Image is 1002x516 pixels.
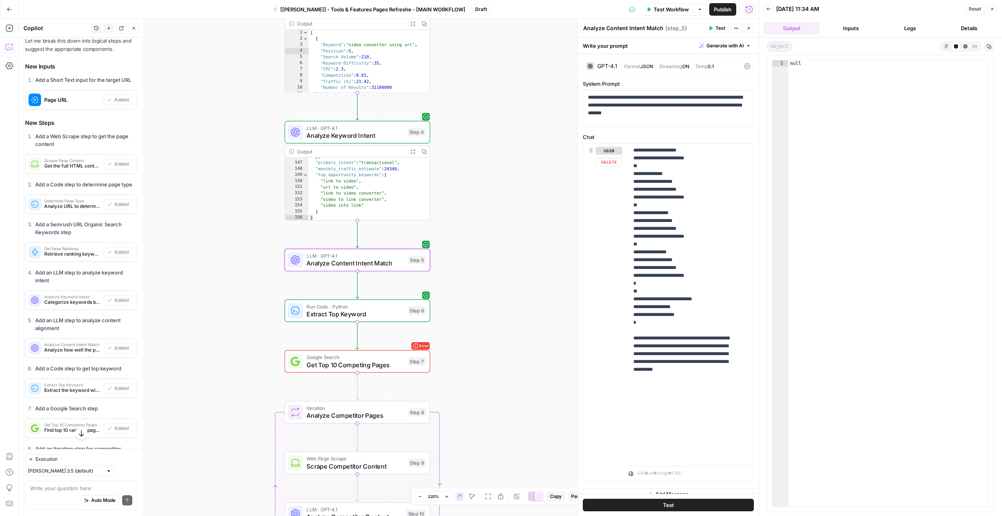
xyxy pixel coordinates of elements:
div: Step 4 [407,128,426,137]
div: 153 [285,197,308,203]
h3: New Steps [25,118,137,128]
span: 120% [428,493,439,500]
div: Step 5 [408,256,426,264]
div: 4 [285,48,308,54]
span: Added [114,161,129,168]
span: Retrieve ranking keywords and traffic data for the URL [44,251,101,258]
span: Page URL [44,96,101,104]
div: 152 [285,190,308,197]
button: Add Message [583,488,754,500]
span: Toggle code folding, rows 149 through 155 [303,172,308,179]
span: Categorize keywords by search intent and analyze traffic patterns [44,299,101,306]
div: 10 [285,85,308,91]
span: Analyze Keyword Intent [44,295,101,299]
button: user [596,147,622,155]
span: Analyze Content Intent Match [306,258,404,268]
span: | [653,62,659,70]
span: 0.1 [708,63,714,69]
div: userDelete [583,144,622,481]
div: 150 [285,178,308,184]
label: System Prompt [583,80,754,88]
span: Toggle code folding, rows 2 through 11 [303,36,308,42]
strong: Add a Code step to determine page type [35,181,132,188]
span: Analyze Competitor Pages [306,411,404,420]
textarea: Analyze Content Intent Match [583,24,663,32]
button: Added [104,95,132,105]
span: ON [682,63,689,69]
button: Reset [965,4,985,14]
span: Generate with AI [706,42,744,49]
span: LLM · GPT-4.1 [306,252,404,260]
g: Edge from step_6 to step_7 [356,322,359,349]
button: Added [104,159,132,169]
span: Publish [714,5,732,13]
h3: New Inputs [25,61,137,72]
strong: Add a Code step to get top keyword [35,365,121,372]
div: 155 [285,209,308,215]
div: ErrorGoogle SearchGet Top 10 Competing PagesStep 7 [285,350,430,373]
strong: Add a Web Scrape step to get the page content [35,133,128,147]
div: Step 7 [408,357,426,366]
span: Get Top 10 Competing Pages [44,423,101,427]
div: Copilot [23,24,89,32]
g: Edge from step_3 to step_4 [356,93,359,120]
div: GPT-4.1 [597,63,617,69]
span: Get Page Rankings [44,247,101,251]
span: Added [114,385,129,392]
span: Paste [571,493,584,500]
button: Added [104,423,132,433]
span: Reset [969,5,981,13]
span: Added [114,297,129,304]
span: Temp [695,63,708,69]
button: Logs [882,22,938,34]
strong: Add a Short Text input for the target URL [35,77,131,83]
div: Step 6 [408,307,426,315]
span: Scrape Competitor Content [306,462,404,471]
button: Test [705,23,729,33]
div: Write your prompt [578,38,759,54]
div: Output [297,148,404,155]
span: | [689,62,695,70]
button: Publish [709,3,736,16]
span: Copy [550,493,562,500]
button: Generate with AI [696,41,754,51]
span: Run Code · Python [306,303,404,310]
label: Chat [583,133,754,141]
span: Format [624,63,640,69]
span: Analyze Content Intent Match [44,343,101,346]
div: IterationAnalyze Competitor PagesStep 8 [285,401,430,424]
div: 3 [285,42,308,48]
span: Google Search [306,354,404,361]
div: 8 [285,72,308,79]
div: Output [297,20,404,27]
g: Edge from step_7 to step_8 [356,373,359,400]
div: 151 [285,184,308,191]
button: Added [104,343,132,353]
strong: Add a Google Search step [35,405,98,411]
div: 11 [285,91,308,97]
span: Web Page Scrape [306,455,404,462]
span: Test [715,25,725,32]
span: Toggle code folding, rows 1 through 992 [303,30,308,36]
span: Get Top 10 Competing Pages [306,360,404,370]
span: Auto Mode [91,497,115,504]
div: 7 [285,67,308,73]
span: Added [114,249,129,256]
span: LLM · GPT-4.1 [306,124,404,132]
span: Test [663,501,674,509]
div: Run Code · PythonExtract Top KeywordStep 6 [285,299,430,322]
span: Determine Page Type [44,199,101,203]
input: Claude Sonnet 3.5 (default) [28,467,103,475]
g: Edge from step_8 to step_9 [356,424,359,451]
span: | [620,62,624,70]
strong: Add an LLM step to analyze keyword intent [35,269,123,283]
span: Execution [36,456,58,463]
div: 1 [285,30,308,36]
span: Analyze URL to determine if it's a tools or features page [44,203,101,210]
div: 149 [285,172,308,179]
span: Scrape Page Content [44,159,101,162]
span: [[PERSON_NAME]] - Tools & Features Pages Refreshe - [MAIN WORKFLOW] [280,5,465,13]
button: Execution [25,454,61,464]
div: 156 [285,215,308,221]
button: Added [104,199,132,209]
